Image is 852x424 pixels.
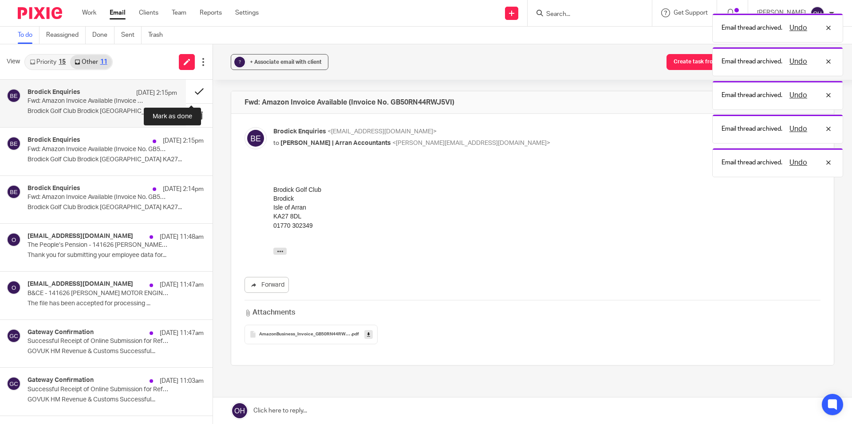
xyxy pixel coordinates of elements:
p: Brodick Golf Club Brodick [GEOGRAPHIC_DATA] KA27... [28,108,177,115]
p: B&CE - 141626 [PERSON_NAME] MOTOR ENGINEERS LIMITED Staff Pens [28,290,169,297]
a: Team [172,8,186,17]
p: Email thread archived. [722,91,782,100]
p: [DATE] 11:48am [160,233,204,241]
p: Email thread archived. [722,23,782,32]
p: [DATE] 11:47am [160,280,204,289]
h4: Brodick Enquiries [28,185,80,192]
span: Brodick Enquiries [273,128,326,135]
a: Other11 [70,55,111,69]
p: Brodick Golf Club Brodick [GEOGRAPHIC_DATA] KA27... [28,156,204,163]
a: Forward [245,277,289,293]
p: [DATE] 11:03am [160,377,204,385]
h4: Fwd: Amazon Invoice Available (Invoice No. GB50RN44RWJ5VI) [245,98,454,107]
p: [DATE] 2:14pm [163,185,204,194]
span: + Associate email with client [250,59,322,65]
button: Undo [787,23,810,33]
h4: [EMAIL_ADDRESS][DOMAIN_NAME] [28,233,133,240]
a: Sent [121,27,142,44]
span: to [273,140,279,146]
p: GOVUK HM Revenue & Customs Successful... [28,348,204,355]
p: [DATE] 2:15pm [163,136,204,145]
img: svg%3E [245,127,267,149]
h4: Brodick Enquiries [28,136,80,144]
h3: Attachments [245,307,295,318]
p: The file has been accepted for processing ... [28,300,204,307]
span: [PERSON_NAME] | Arran Accountants [280,140,391,146]
img: svg%3E [7,280,21,295]
img: svg%3E [7,377,21,391]
img: svg%3E [7,185,21,199]
div: 15 [59,59,66,65]
img: svg%3E [7,233,21,247]
div: 11 [100,59,107,65]
h4: Gateway Confirmation [28,329,94,336]
img: svg%3E [7,89,21,103]
p: GOVUK HM Revenue & Customs Successful... [28,396,204,404]
p: The People’s Pension - 141626 [PERSON_NAME] MOTOR ENGINEERS LIMITED Staff Pens - Thank you for yo... [28,241,169,249]
h4: Gateway Confirmation [28,377,94,384]
a: Trash [148,27,170,44]
a: To do [18,27,39,44]
img: svg%3E [810,6,824,20]
a: Reassigned [46,27,86,44]
button: Undo [787,124,810,134]
h4: [EMAIL_ADDRESS][DOMAIN_NAME] [28,280,133,288]
button: Undo [787,90,810,101]
a: Settings [235,8,259,17]
p: [DATE] 11:47am [160,329,204,338]
p: Email thread archived. [722,57,782,66]
p: Fwd: Amazon Invoice Available (Invoice No. GB505SDJDYU61I) [28,146,169,153]
button: Undo [787,56,810,67]
img: Pixie [18,7,62,19]
button: AmazonBusiness_Invoice_GB50RN44RWJ5VI.pdf [245,325,378,344]
p: Thank you for submitting your employee data for... [28,252,204,259]
a: Reports [200,8,222,17]
a: Work [82,8,96,17]
a: Email [110,8,126,17]
a: Clients [139,8,158,17]
p: Fwd: Amazon Invoice Available (Invoice No. GB500DE3NSL57I) [28,194,169,201]
p: [DATE] 2:15pm [136,89,177,97]
span: <[PERSON_NAME][EMAIL_ADDRESS][DOMAIN_NAME]> [392,140,550,146]
a: Done [92,27,114,44]
p: Email thread archived. [722,124,782,133]
h4: Brodick Enquiries [28,89,80,96]
p: Successful Receipt of Online Submission for Reference 961/EZ53236 [28,338,169,345]
span: View [7,57,20,66]
div: ? [234,57,245,67]
span: <[EMAIL_ADDRESS][DOMAIN_NAME]> [327,128,437,135]
p: Email thread archived. [722,158,782,167]
button: ? + Associate email with client [231,54,328,70]
p: Fwd: Amazon Invoice Available (Invoice No. GB50RN44RWJ5VI) [28,97,147,105]
img: svg%3E [7,136,21,151]
a: Priority15 [25,55,70,69]
button: Undo [787,157,810,168]
span: .pdf [351,332,359,337]
p: Brodick Golf Club Brodick [GEOGRAPHIC_DATA] KA27... [28,204,204,211]
img: svg%3E [7,329,21,343]
span: AmazonBusiness_Invoice_GB50RN44RWJ5VI [259,332,351,337]
p: Successful Receipt of Online Submission for Reference 961/AZ31776 [28,386,169,393]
